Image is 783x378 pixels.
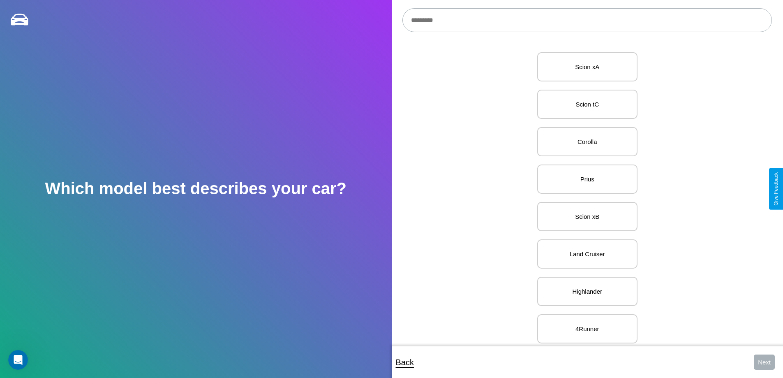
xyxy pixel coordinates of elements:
[45,179,346,198] h2: Which model best describes your car?
[546,174,628,185] p: Prius
[773,172,779,206] div: Give Feedback
[546,248,628,260] p: Land Cruiser
[546,211,628,222] p: Scion xB
[396,355,414,370] p: Back
[546,61,628,72] p: Scion xA
[754,355,775,370] button: Next
[546,323,628,334] p: 4Runner
[546,286,628,297] p: Highlander
[546,99,628,110] p: Scion tC
[8,350,28,370] iframe: Intercom live chat
[546,136,628,147] p: Corolla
